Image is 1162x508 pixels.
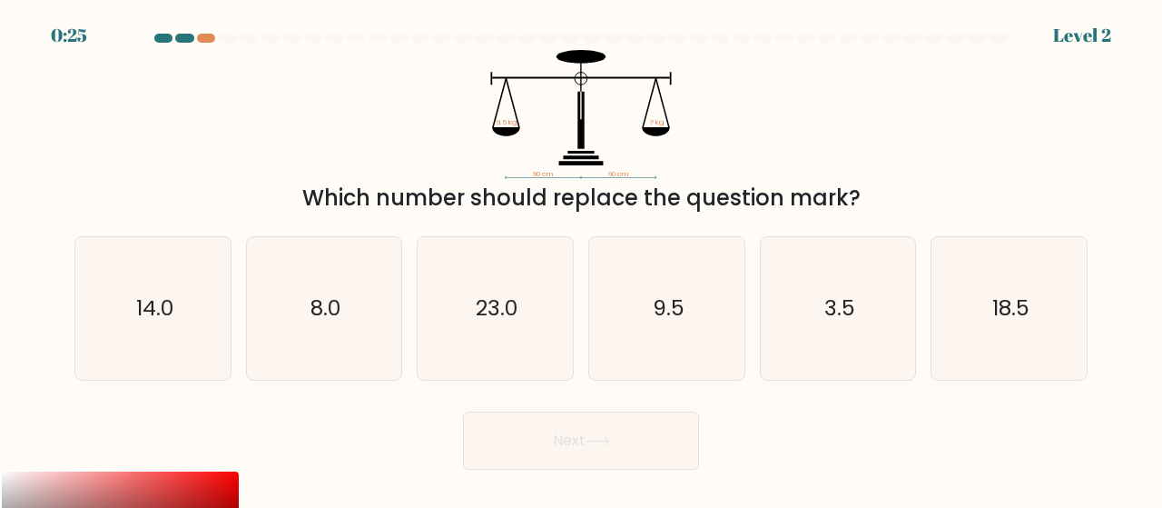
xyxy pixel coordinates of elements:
[1053,22,1111,49] div: Level 2
[51,22,87,49] div: 0:25
[135,294,172,324] text: 14.0
[476,294,517,324] text: 23.0
[310,294,340,324] text: 8.0
[608,169,628,179] tspan: 90 cm
[85,182,1077,214] div: Which number should replace the question mark?
[463,412,699,470] button: Next
[650,117,664,127] tspan: ? kg
[992,294,1029,324] text: 18.5
[533,169,553,179] tspan: 90 cm
[824,294,855,324] text: 3.5
[497,117,517,127] tspan: 9.5 kg
[652,294,684,324] text: 9.5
